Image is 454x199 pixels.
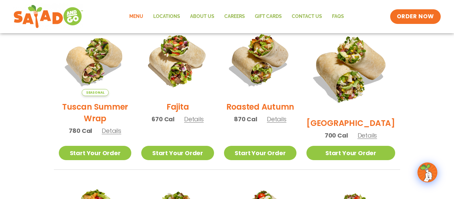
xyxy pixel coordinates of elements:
img: Product photo for BBQ Ranch Wrap [306,24,395,112]
a: Careers [219,9,250,24]
a: GIFT CARDS [250,9,287,24]
span: Details [184,115,204,123]
a: ORDER NOW [390,9,441,24]
a: FAQs [327,9,349,24]
h2: [GEOGRAPHIC_DATA] [306,117,395,129]
a: Contact Us [287,9,327,24]
span: ORDER NOW [397,13,434,21]
span: Seasonal [82,89,109,96]
h2: Roasted Autumn [226,101,294,113]
a: Start Your Order [141,146,214,160]
a: Start Your Order [306,146,395,160]
h2: Fajita [167,101,189,113]
a: Locations [148,9,185,24]
span: 670 Cal [152,115,174,124]
img: Product photo for Roasted Autumn Wrap [224,24,296,96]
a: About Us [185,9,219,24]
span: 870 Cal [234,115,257,124]
img: wpChatIcon [418,163,437,182]
img: Product photo for Tuscan Summer Wrap [59,24,131,96]
a: Start Your Order [59,146,131,160]
img: new-SAG-logo-768×292 [13,3,83,30]
span: Details [102,127,121,135]
span: Details [358,131,377,140]
span: Details [267,115,286,123]
a: Menu [124,9,148,24]
h2: Tuscan Summer Wrap [59,101,131,124]
a: Start Your Order [224,146,296,160]
span: 780 Cal [69,126,92,135]
nav: Menu [124,9,349,24]
span: 700 Cal [325,131,348,140]
img: Product photo for Fajita Wrap [141,24,214,96]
